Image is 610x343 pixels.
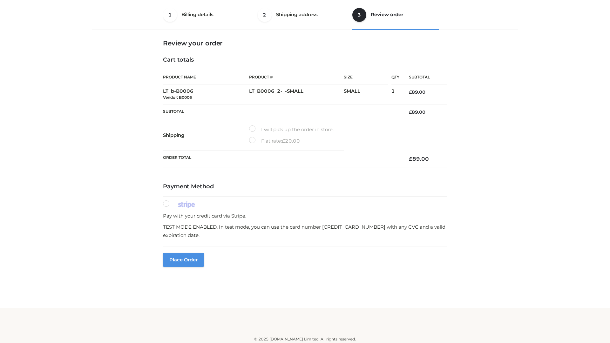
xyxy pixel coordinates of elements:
td: LT_B0006_2-_-SMALL [249,84,344,104]
p: TEST MODE ENABLED. In test mode, you can use the card number [CREDIT_CARD_NUMBER] with any CVC an... [163,223,447,239]
span: £ [409,109,412,115]
th: Subtotal [163,104,399,120]
span: £ [282,138,285,144]
th: Size [344,70,388,84]
div: © 2025 [DOMAIN_NAME] Limited. All rights reserved. [94,336,516,342]
h4: Payment Method [163,183,447,190]
bdi: 89.00 [409,89,425,95]
th: Subtotal [399,70,447,84]
h4: Cart totals [163,57,447,64]
td: LT_b-B0006 [163,84,249,104]
th: Product Name [163,70,249,84]
label: I will pick up the order in store. [249,125,334,134]
bdi: 89.00 [409,156,429,162]
bdi: 89.00 [409,109,425,115]
h3: Review your order [163,39,447,47]
th: Shipping [163,120,249,151]
td: SMALL [344,84,391,104]
th: Product # [249,70,344,84]
bdi: 20.00 [282,138,300,144]
button: Place order [163,253,204,267]
span: £ [409,156,412,162]
p: Pay with your credit card via Stripe. [163,212,447,220]
span: £ [409,89,412,95]
small: Vendor: B0006 [163,95,192,100]
label: Flat rate: [249,137,300,145]
th: Qty [391,70,399,84]
th: Order Total [163,151,399,167]
td: 1 [391,84,399,104]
